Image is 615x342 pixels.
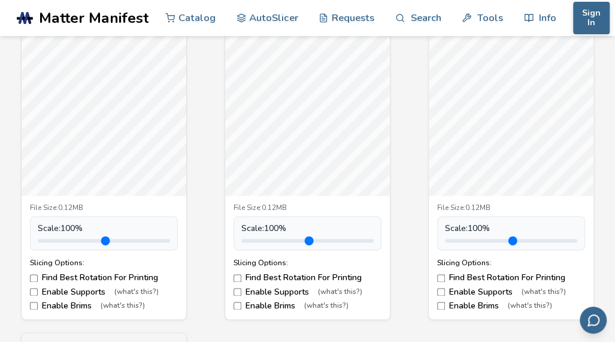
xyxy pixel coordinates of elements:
input: Find Best Rotation For Printing [234,274,241,282]
input: Enable Supports(what's this?) [30,288,38,296]
label: Enable Brims [234,301,381,311]
label: Enable Supports [30,287,178,297]
span: (what's this?) [101,302,145,310]
input: Enable Supports(what's this?) [234,288,241,296]
span: (what's this?) [304,302,349,310]
label: Find Best Rotation For Printing [437,273,585,283]
input: Find Best Rotation For Printing [437,274,445,282]
div: File Size: 0.12MB [437,204,585,212]
button: Send feedback via email [580,307,607,334]
span: Scale: 100 % [445,224,490,233]
span: (what's this?) [522,288,566,296]
label: Enable Supports [437,287,585,297]
label: Enable Brims [30,301,178,311]
span: (what's this?) [114,288,159,296]
label: Find Best Rotation For Printing [234,273,381,283]
div: File Size: 0.12MB [30,204,178,212]
span: Scale: 100 % [241,224,286,233]
input: Enable Supports(what's this?) [437,288,445,296]
button: Sign In [573,2,610,34]
span: (what's this?) [318,288,362,296]
span: (what's this?) [508,302,552,310]
input: Find Best Rotation For Printing [30,274,38,282]
div: Slicing Options: [437,259,585,267]
label: Enable Supports [234,287,381,297]
input: Enable Brims(what's this?) [437,302,445,310]
label: Find Best Rotation For Printing [30,273,178,283]
div: Slicing Options: [30,259,178,267]
div: File Size: 0.12MB [234,204,381,212]
span: Scale: 100 % [38,224,83,233]
span: Matter Manifest [39,10,149,26]
label: Enable Brims [437,301,585,311]
input: Enable Brims(what's this?) [234,302,241,310]
input: Enable Brims(what's this?) [30,302,38,310]
div: Slicing Options: [234,259,381,267]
